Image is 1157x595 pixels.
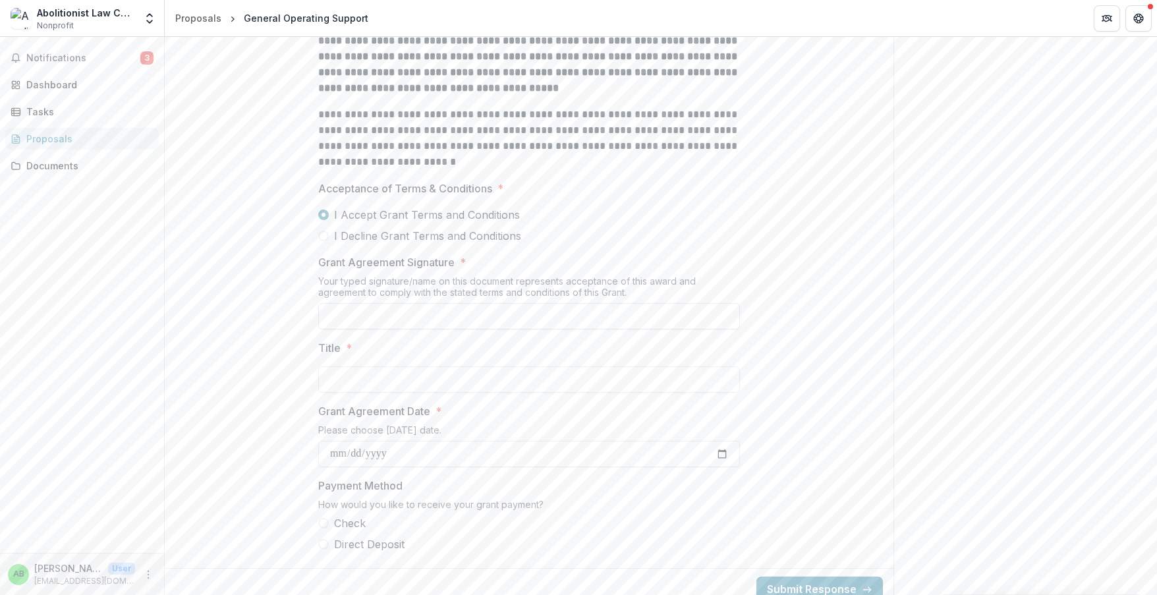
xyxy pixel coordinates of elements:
[170,9,227,28] a: Proposals
[13,570,24,579] div: Amber Black
[334,207,520,223] span: I Accept Grant Terms and Conditions
[170,9,374,28] nav: breadcrumb
[1094,5,1120,32] button: Partners
[318,340,341,356] p: Title
[140,567,156,582] button: More
[108,563,135,575] p: User
[318,424,740,441] div: Please choose [DATE] date.
[244,11,368,25] div: General Operating Support
[334,515,366,531] span: Check
[5,155,159,177] a: Documents
[175,11,221,25] div: Proposals
[34,575,135,587] p: [EMAIL_ADDRESS][DOMAIN_NAME]
[318,499,740,515] div: How would you like to receive your grant payment?
[5,101,159,123] a: Tasks
[334,536,405,552] span: Direct Deposit
[318,254,455,270] p: Grant Agreement Signature
[26,132,148,146] div: Proposals
[5,74,159,96] a: Dashboard
[26,78,148,92] div: Dashboard
[37,20,74,32] span: Nonprofit
[1125,5,1152,32] button: Get Help
[334,228,521,244] span: I Decline Grant Terms and Conditions
[5,128,159,150] a: Proposals
[5,47,159,69] button: Notifications3
[318,275,740,303] div: Your typed signature/name on this document represents acceptance of this award and agreement to c...
[318,181,492,196] p: Acceptance of Terms & Conditions
[37,6,135,20] div: Abolitionist Law Center
[318,403,430,419] p: Grant Agreement Date
[318,478,403,494] p: Payment Method
[140,51,154,65] span: 3
[26,53,140,64] span: Notifications
[26,159,148,173] div: Documents
[140,5,159,32] button: Open entity switcher
[34,561,103,575] p: [PERSON_NAME]
[11,8,32,29] img: Abolitionist Law Center
[26,105,148,119] div: Tasks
